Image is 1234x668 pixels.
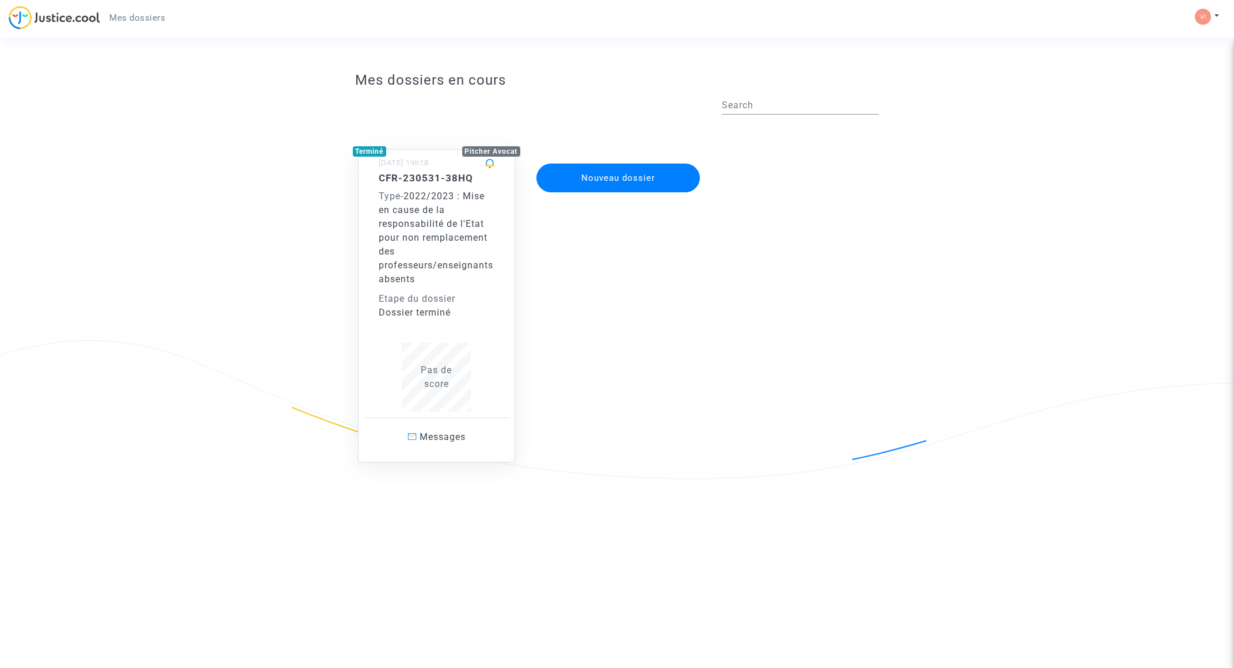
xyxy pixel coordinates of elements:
[535,156,701,167] a: Nouveau dossier
[379,191,401,202] span: Type
[9,6,100,29] img: jc-logo.svg
[462,146,521,157] div: Pitcher Avocat
[379,158,429,167] small: [DATE] 19h18
[109,13,165,23] span: Mes dossiers
[346,126,527,462] a: TerminéPitcher Avocat[DATE] 19h18CFR-230531-38HQType-2022/2023 : Mise en cause de la responsabili...
[379,292,495,306] div: Etape du dossier
[355,72,879,89] h3: Mes dossiers en cours
[379,172,495,184] h5: CFR-230531-38HQ
[364,418,509,456] a: Messages
[379,306,495,320] div: Dossier terminé
[536,164,700,192] button: Nouveau dossier
[421,365,452,389] span: Pas de score
[379,191,493,284] span: 2022/2023 : Mise en cause de la responsabilité de l'Etat pour non remplacement des professeurs/en...
[100,9,174,26] a: Mes dossiers
[1195,9,1211,25] img: 9088d8455a99a1a8bc0ac6397a813217
[353,146,387,157] div: Terminé
[420,431,466,442] span: Messages
[379,191,403,202] span: -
